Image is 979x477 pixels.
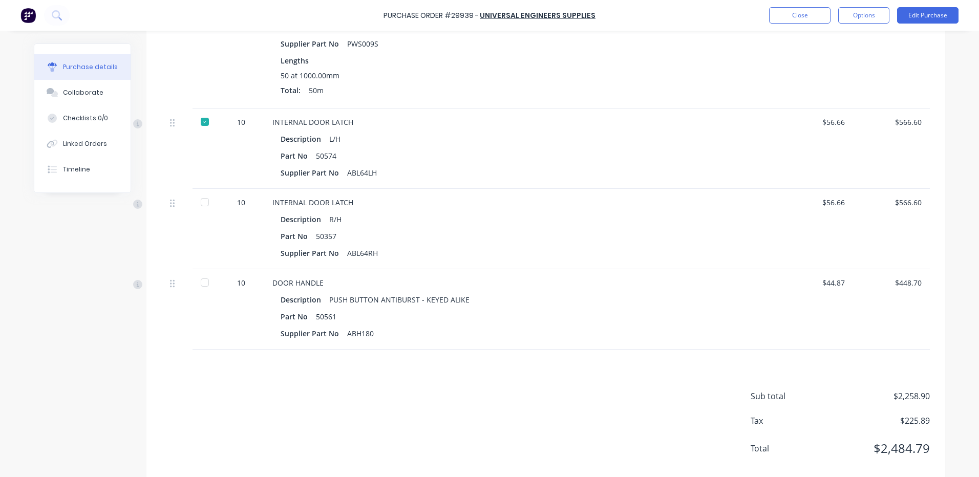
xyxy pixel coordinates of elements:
span: Lengths [281,55,309,66]
button: Edit Purchase [897,7,959,24]
div: $56.66 [784,117,845,127]
div: $566.60 [861,197,922,208]
div: Supplier Part No [281,36,347,51]
div: Supplier Part No [281,246,347,261]
div: 50561 [316,309,336,324]
a: UNIVERSAL ENGINEERS SUPPLIES [480,10,595,20]
span: 50 at 1000.00mm [281,70,339,81]
span: Sub total [751,390,827,402]
div: $56.66 [784,197,845,208]
button: Linked Orders [34,131,131,157]
button: Timeline [34,157,131,182]
div: INTERNAL DOOR LATCH [272,197,768,208]
div: INTERNAL DOOR LATCH [272,117,768,127]
span: 50m [309,85,324,96]
div: Part No [281,229,316,244]
div: Purchase Order #29939 - [384,10,479,21]
div: DOOR HANDLE [272,277,768,288]
span: Total: [281,85,301,96]
div: 50574 [316,148,336,163]
div: $44.87 [784,277,845,288]
button: Close [769,7,831,24]
div: 10 [226,197,256,208]
span: Total [751,442,827,454]
button: Checklists 0/0 [34,105,131,131]
span: $2,484.79 [827,439,930,458]
div: 50357 [316,229,336,244]
button: Purchase details [34,54,131,80]
div: Part No [281,309,316,324]
div: Purchase details [63,62,118,72]
div: 10 [226,117,256,127]
div: Supplier Part No [281,326,347,341]
div: Collaborate [63,88,103,97]
div: $448.70 [861,277,922,288]
div: Supplier Part No [281,165,347,180]
div: Checklists 0/0 [63,114,108,123]
div: Part No [281,148,316,163]
div: PUSH BUTTON ANTIBURST - KEYED ALIKE [329,292,470,307]
div: Linked Orders [63,139,107,148]
div: PWS009S [347,36,378,51]
div: Timeline [63,165,90,174]
div: L/H [329,132,340,146]
button: Collaborate [34,80,131,105]
span: Tax [751,415,827,427]
div: Description [281,292,329,307]
div: ABL64RH [347,246,378,261]
div: Description [281,132,329,146]
div: ABH180 [347,326,374,341]
div: $566.60 [861,117,922,127]
div: Description [281,212,329,227]
button: Options [838,7,889,24]
span: $2,258.90 [827,390,930,402]
div: 10 [226,277,256,288]
div: R/H [329,212,342,227]
div: ABL64LH [347,165,377,180]
span: $225.89 [827,415,930,427]
img: Factory [20,8,36,23]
